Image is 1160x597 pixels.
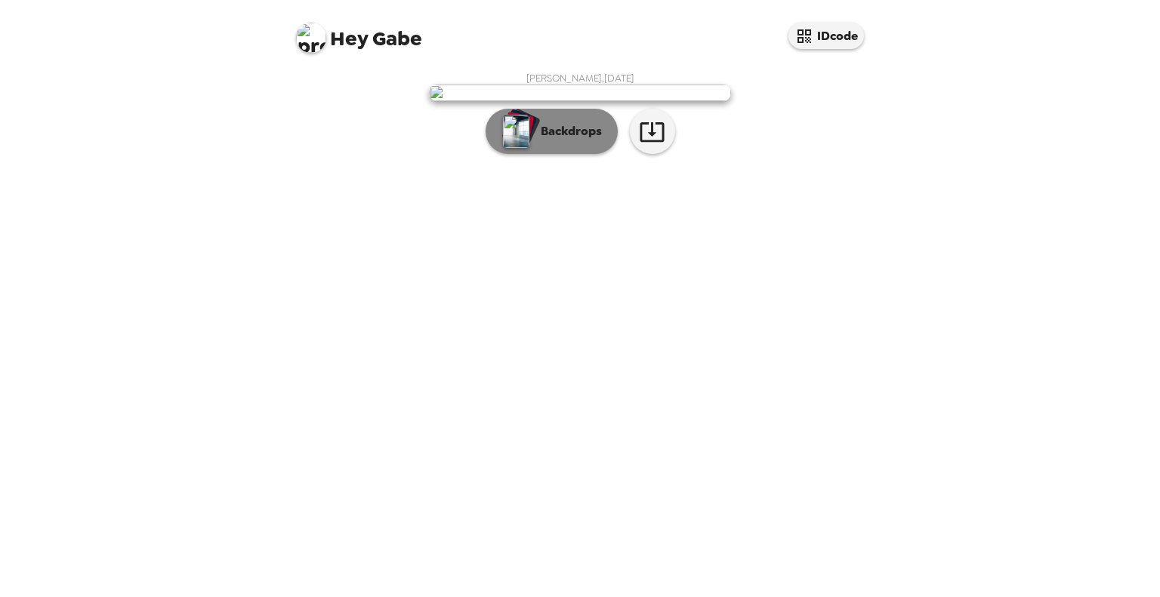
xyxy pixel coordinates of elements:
p: Backdrops [533,122,602,140]
button: IDcode [788,23,864,49]
img: user [429,85,731,101]
img: profile pic [296,23,326,53]
button: Backdrops [486,109,618,154]
span: [PERSON_NAME] , [DATE] [526,72,634,85]
span: Gabe [296,15,422,49]
span: Hey [330,25,368,52]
